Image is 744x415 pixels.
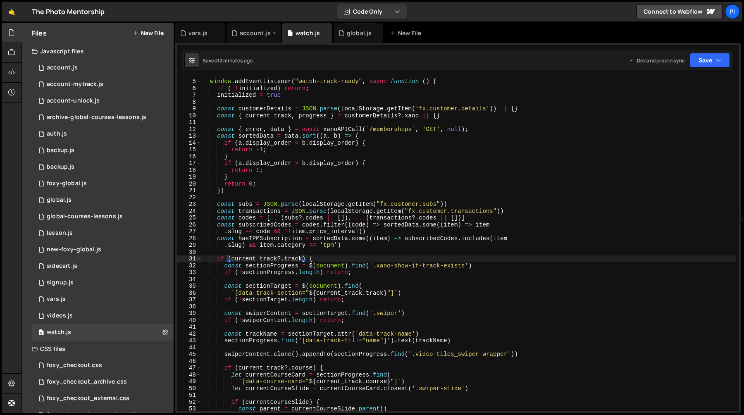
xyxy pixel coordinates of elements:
div: The Photo Mentorship [32,7,105,17]
div: 53 [177,405,201,413]
div: 5 [177,78,201,85]
div: watch.js [47,329,71,336]
div: 50 [177,385,201,392]
div: 41 [177,324,201,331]
div: foxy_checkout_external.css [47,395,129,402]
div: 16 [177,153,201,160]
div: 33 [177,269,201,276]
div: 8 [177,99,201,106]
div: 45 [177,351,201,358]
div: account-mytrack.js [47,81,103,88]
a: Connect to Webflow [637,4,723,19]
div: 13533/38507.css [32,357,174,374]
button: Save [690,53,730,68]
div: 21 [177,187,201,194]
div: 22 [177,194,201,201]
div: account-unlock.js [47,97,100,105]
div: sidecart.js [47,262,77,270]
div: 13533/41206.js [32,93,174,109]
div: 13533/43446.js [32,258,174,274]
div: 13533/38747.css [32,390,174,407]
div: 23 [177,201,201,208]
div: account.js [240,29,271,37]
div: New File [390,29,424,37]
div: lesson.js [47,229,73,237]
div: 35 [177,283,201,290]
div: 19 [177,174,201,181]
div: 15 [177,146,201,153]
div: 36 [177,290,201,297]
div: 42 [177,331,201,338]
div: new-foxy-global.js [47,246,101,253]
div: 13533/35364.js [32,274,174,291]
div: 12 [177,126,201,133]
div: 49 [177,378,201,385]
div: 39 [177,310,201,317]
div: 12 minutes ago [217,57,253,64]
div: signup.js [47,279,74,286]
div: 13533/38527.js [32,324,174,341]
div: 13533/44030.css [32,374,174,390]
div: foxy-global.js [47,180,87,187]
div: 13533/35292.js [32,208,174,225]
div: 44 [177,344,201,351]
div: 13533/38628.js [32,76,174,93]
div: 13533/39483.js [32,192,174,208]
div: 31 [177,255,201,262]
div: archive-global-courses-lessons.js [47,114,146,121]
div: 48 [177,372,201,379]
div: backup.js [47,163,74,171]
div: 9 [177,105,201,112]
div: 13 [177,133,201,140]
div: 46 [177,358,201,365]
div: 13533/43968.js [32,109,174,126]
div: 37 [177,296,201,303]
div: 20 [177,181,201,188]
div: foxy_checkout_archive.css [47,378,127,386]
a: Pi [725,4,740,19]
div: foxy_checkout.css [47,362,102,369]
div: 13533/38978.js [32,291,174,308]
button: Code Only [337,4,407,19]
div: 38 [177,303,201,310]
div: videos.js [47,312,73,320]
div: 13533/45030.js [32,142,174,159]
div: global.js [347,29,372,37]
div: 13533/42246.js [32,308,174,324]
div: 51 [177,392,201,399]
div: 10 [177,112,201,119]
div: 13533/34220.js [32,60,174,76]
div: 6 [177,85,201,92]
div: account.js [47,64,78,72]
div: 30 [177,249,201,256]
div: watch.js [296,29,320,37]
div: global-courses-lessons.js [47,213,123,220]
div: 29 [177,242,201,249]
div: 25 [177,215,201,222]
div: 13533/45031.js [32,159,174,175]
div: 34 [177,276,201,283]
div: 26 [177,222,201,229]
div: vars.js [188,29,207,37]
div: 24 [177,208,201,215]
span: 0 [39,330,44,336]
div: 14 [177,140,201,147]
button: New File [133,30,164,36]
a: 🤙 [2,2,22,21]
div: Saved [203,57,253,64]
div: vars.js [47,296,66,303]
div: 27 [177,228,201,235]
div: 32 [177,262,201,270]
h2: Files [32,29,47,38]
div: 52 [177,399,201,406]
div: 47 [177,365,201,372]
div: 13533/35472.js [32,225,174,241]
div: 40 [177,317,201,324]
div: 7 [177,92,201,99]
div: 11 [177,119,201,126]
div: 13533/34219.js [32,175,174,192]
div: Dev and prod in sync [629,57,685,64]
div: CSS files [22,341,174,357]
div: backup.js [47,147,74,154]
